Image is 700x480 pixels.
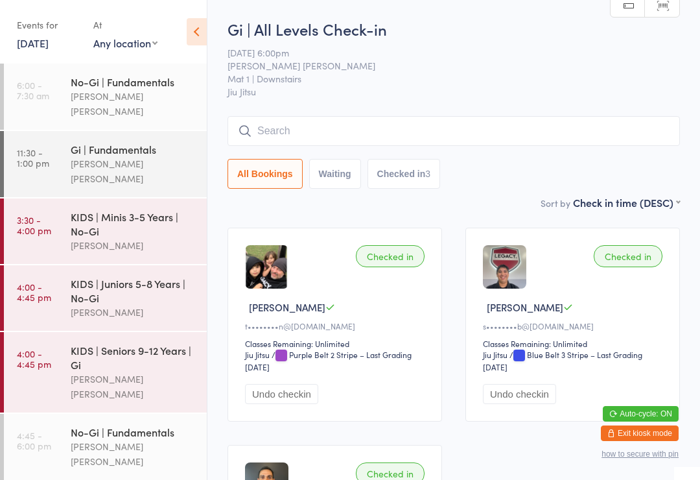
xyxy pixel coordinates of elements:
div: KIDS | Minis 3-5 Years | No-Gi [71,210,196,238]
button: Exit kiosk mode [601,426,679,441]
button: All Bookings [227,159,303,189]
a: 11:30 -1:00 pmGi | Fundamentals[PERSON_NAME] [PERSON_NAME] [4,131,207,197]
img: image1692671868.png [245,245,288,289]
span: [PERSON_NAME] [487,300,563,314]
a: 3:30 -4:00 pmKIDS | Minis 3-5 Years | No-Gi[PERSON_NAME] [4,198,207,264]
a: 4:00 -4:45 pmKIDS | Juniors 5-8 Years | No-Gi[PERSON_NAME] [4,265,207,331]
div: s••••••••b@[DOMAIN_NAME] [483,320,666,331]
div: 3 [425,169,430,179]
span: / Purple Belt 2 Stripe – Last Grading [DATE] [245,349,412,372]
div: KIDS | Juniors 5-8 Years | No-Gi [71,276,196,305]
div: [PERSON_NAME] [71,238,196,253]
div: [PERSON_NAME] [71,305,196,320]
div: No-Gi | Fundamentals [71,75,196,89]
button: how to secure with pin [601,450,679,459]
div: Events for [17,14,80,36]
span: Mat 1 | Downstairs [227,72,660,85]
div: Classes Remaining: Unlimited [483,338,666,349]
time: 4:00 - 4:45 pm [17,282,51,302]
time: 4:00 - 4:45 pm [17,348,51,369]
button: Undo checkin [245,384,318,404]
span: Jiu Jitsu [227,85,680,98]
a: 6:00 -7:30 amNo-Gi | Fundamentals[PERSON_NAME] [PERSON_NAME] [4,64,207,130]
span: / Blue Belt 3 Stripe – Last Grading [DATE] [483,349,642,372]
img: image1710541160.png [483,245,526,289]
div: Gi | Fundamentals [71,142,196,156]
div: No-Gi | Fundamentals [71,425,196,439]
time: 3:30 - 4:00 pm [17,215,51,235]
input: Search [227,116,680,146]
button: Checked in3 [367,159,441,189]
button: Undo checkin [483,384,556,404]
a: [DATE] [17,36,49,50]
div: [PERSON_NAME] [PERSON_NAME] [71,372,196,402]
div: t••••••••n@[DOMAIN_NAME] [245,320,428,331]
span: [PERSON_NAME] [PERSON_NAME] [227,59,660,72]
div: Any location [93,36,157,50]
span: [DATE] 6:00pm [227,46,660,59]
div: [PERSON_NAME] [PERSON_NAME] [71,89,196,119]
time: 4:45 - 6:00 pm [17,430,51,451]
h2: Gi | All Levels Check-in [227,18,680,40]
a: 4:00 -4:45 pmKIDS | Seniors 9-12 Years | Gi[PERSON_NAME] [PERSON_NAME] [4,332,207,413]
div: Jiu Jitsu [245,349,270,360]
time: 11:30 - 1:00 pm [17,147,49,168]
a: 4:45 -6:00 pmNo-Gi | Fundamentals[PERSON_NAME] [PERSON_NAME] [4,414,207,480]
div: Check in time (DESC) [573,195,680,210]
button: Auto-cycle: ON [603,406,679,422]
label: Sort by [541,197,570,210]
div: [PERSON_NAME] [PERSON_NAME] [71,439,196,469]
span: [PERSON_NAME] [249,300,325,314]
div: Checked in [356,245,425,267]
button: Waiting [309,159,361,189]
div: Checked in [594,245,662,267]
div: At [93,14,157,36]
div: Classes Remaining: Unlimited [245,338,428,349]
div: [PERSON_NAME] [PERSON_NAME] [71,156,196,186]
time: 6:00 - 7:30 am [17,80,49,101]
div: KIDS | Seniors 9-12 Years | Gi [71,343,196,372]
div: Jiu Jitsu [483,349,507,360]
